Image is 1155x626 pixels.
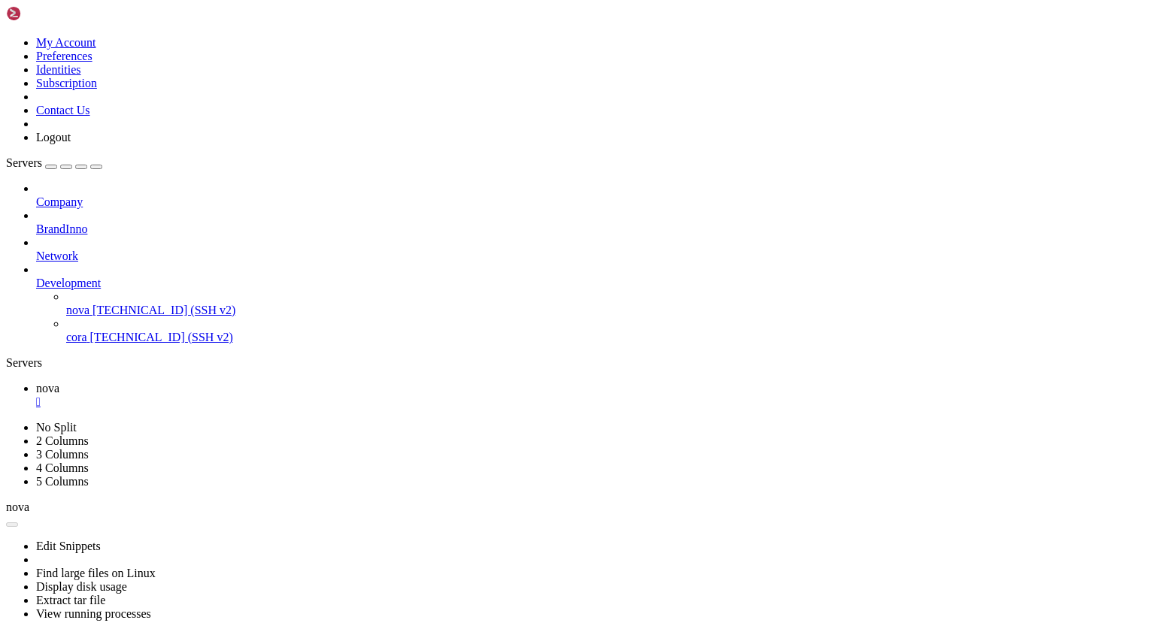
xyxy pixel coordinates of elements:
span: nova [6,500,29,513]
a: nova [36,382,1149,409]
img: Shellngn [6,6,92,21]
li: Company [36,182,1149,209]
a: nova [TECHNICAL_ID] (SSH v2) [66,304,1149,317]
li: Development [36,263,1149,344]
a: Subscription [36,77,97,89]
a: My Account [36,36,96,49]
a: 2 Columns [36,434,89,447]
span: nova [36,382,59,395]
a: Preferences [36,50,92,62]
a:  [36,395,1149,409]
span: Development [36,277,101,289]
a: View running processes [36,607,151,620]
a: Find large files on Linux [36,567,156,579]
span: nova [66,304,89,316]
a: No Split [36,421,77,434]
a: Display disk usage [36,580,127,593]
li: Network [36,236,1149,263]
a: cora [TECHNICAL_ID] (SSH v2) [66,331,1149,344]
a: Contact Us [36,104,90,116]
a: Logout [36,131,71,144]
a: BrandInno [36,222,1149,236]
a: Edit Snippets [36,540,101,552]
a: 4 Columns [36,461,89,474]
a: 5 Columns [36,475,89,488]
span: [TECHNICAL_ID] (SSH v2) [90,331,233,343]
span: Servers [6,156,42,169]
li: BrandInno [36,209,1149,236]
a: Network [36,249,1149,263]
span: [TECHNICAL_ID] (SSH v2) [92,304,235,316]
a: Identities [36,63,81,76]
a: 3 Columns [36,448,89,461]
li: nova [TECHNICAL_ID] (SSH v2) [66,290,1149,317]
span: BrandInno [36,222,87,235]
a: Company [36,195,1149,209]
span: Company [36,195,83,208]
span: Network [36,249,78,262]
span: cora [66,331,87,343]
li: cora [TECHNICAL_ID] (SSH v2) [66,317,1149,344]
a: Extract tar file [36,594,105,606]
div: Servers [6,356,1149,370]
a: Development [36,277,1149,290]
a: Servers [6,156,102,169]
